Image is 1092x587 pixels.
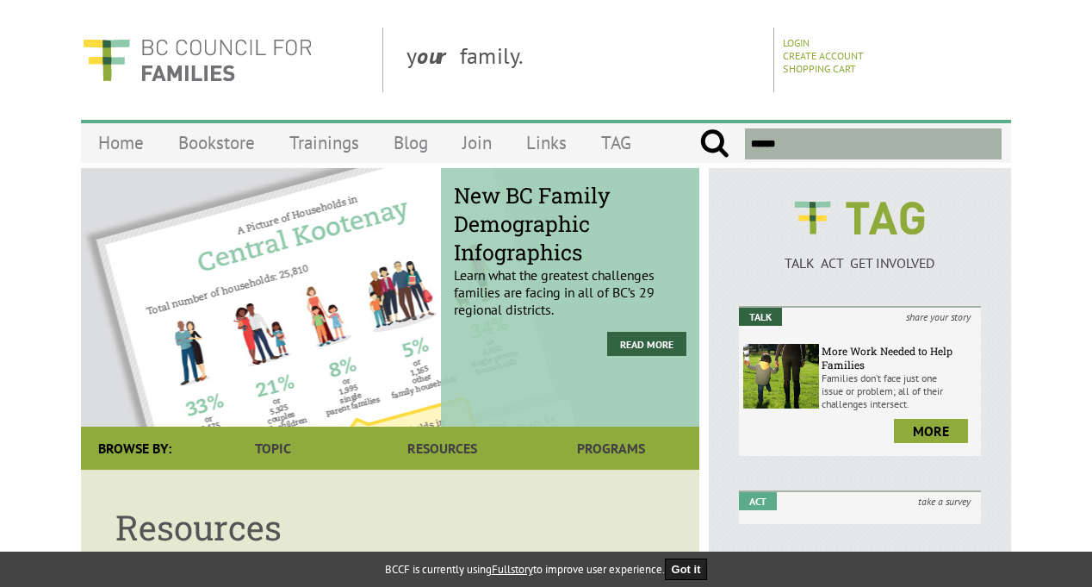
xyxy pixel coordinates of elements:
[782,185,937,251] img: BCCF's TAG Logo
[81,28,313,92] img: BC Council for FAMILIES
[417,41,460,70] strong: our
[527,427,696,470] a: Programs
[376,122,445,163] a: Blog
[272,122,376,163] a: Trainings
[783,62,856,75] a: Shopping Cart
[739,492,777,510] em: Act
[822,372,977,410] p: Families don’t face just one issue or problem; all of their challenges intersect.
[908,492,981,510] i: take a survey
[189,427,357,470] a: Topic
[739,237,981,272] a: TALK ACT GET INVOLVED
[81,122,161,163] a: Home
[896,308,981,326] i: share your story
[607,332,686,356] a: Read more
[739,308,782,326] em: Talk
[894,419,968,443] a: more
[81,427,189,470] div: Browse By:
[584,122,648,163] a: TAG
[783,49,864,62] a: Create Account
[454,181,686,266] span: New BC Family Demographic Infographics
[492,562,533,577] a: Fullstory
[509,122,584,163] a: Links
[161,122,272,163] a: Bookstore
[739,254,981,272] p: TALK ACT GET INVOLVED
[115,504,665,550] h1: Resources
[822,344,977,372] h6: More Work Needed to Help Families
[783,36,810,49] a: Login
[393,28,774,92] div: y family.
[665,559,708,580] button: Got it
[357,427,526,470] a: Resources
[445,122,509,163] a: Join
[699,128,729,159] input: Submit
